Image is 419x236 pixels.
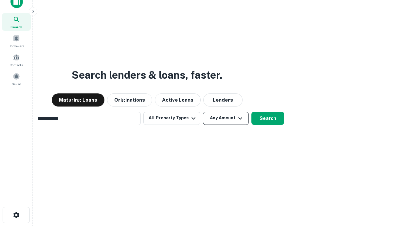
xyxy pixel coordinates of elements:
a: Contacts [2,51,31,69]
a: Borrowers [2,32,31,50]
button: Originations [107,93,152,107]
span: Saved [12,81,21,87]
span: Borrowers [9,43,24,49]
button: Maturing Loans [52,93,104,107]
span: Search [10,24,22,29]
button: All Property Types [143,112,200,125]
a: Search [2,13,31,31]
button: Active Loans [155,93,201,107]
span: Contacts [10,62,23,68]
button: Lenders [203,93,243,107]
a: Saved [2,70,31,88]
button: Any Amount [203,112,249,125]
button: Search [251,112,284,125]
iframe: Chat Widget [386,184,419,215]
h3: Search lenders & loans, faster. [72,67,222,83]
